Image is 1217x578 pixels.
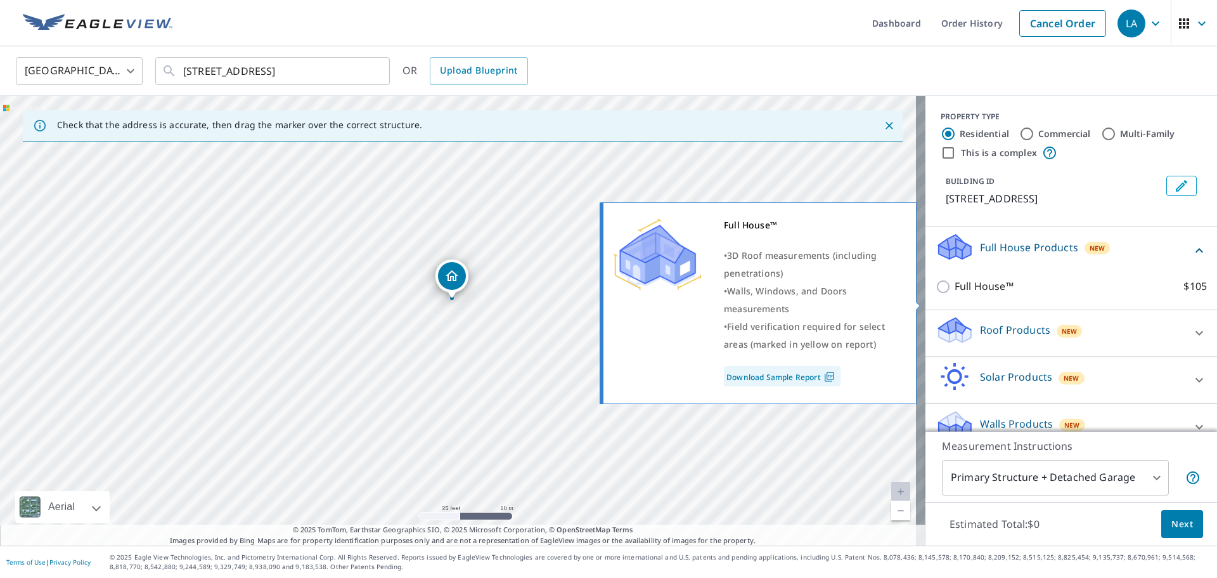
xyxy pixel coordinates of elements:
button: Close [881,117,898,134]
span: Walls, Windows, and Doors measurements [724,285,847,315]
span: New [1062,326,1078,336]
img: Premium [613,216,702,292]
span: Your report will include the primary structure and a detached garage if one exists. [1185,470,1201,485]
a: Cancel Order [1019,10,1106,37]
div: Aerial [44,491,79,523]
span: Upload Blueprint [440,63,517,79]
label: Residential [960,128,1009,140]
span: 3D Roof measurements (including penetrations) [724,249,877,279]
div: OR [402,57,528,85]
img: EV Logo [23,14,172,33]
div: • [724,247,900,282]
img: Pdf Icon [821,371,838,383]
div: Aerial [15,491,110,523]
div: Solar ProductsNew [936,362,1207,398]
div: Full House™ [724,216,900,234]
span: Next [1171,516,1193,532]
a: Download Sample Report [724,366,840,386]
div: Walls ProductsNew [936,409,1207,445]
div: • [724,318,900,353]
p: Full House Products [980,240,1078,255]
div: Full House ProductsNew [936,232,1207,268]
label: This is a complex [961,147,1037,159]
a: OpenStreetMap [557,525,610,534]
span: New [1090,243,1105,253]
p: BUILDING ID [946,176,995,187]
span: © 2025 TomTom, Earthstar Geographics SIO, © 2025 Microsoft Corporation, © [293,525,633,535]
p: [STREET_ADDRESS] [946,191,1161,206]
p: Check that the address is accurate, then drag the marker over the correct structure. [57,119,422,131]
div: Dropped pin, building 1, Residential property, 1625 Golden Arrow Dr Las Vegas, NV 89169 [435,259,468,299]
div: Roof ProductsNew [936,315,1207,351]
div: PROPERTY TYPE [941,111,1202,122]
p: | [6,558,91,566]
a: Terms of Use [6,558,46,567]
a: Upload Blueprint [430,57,527,85]
span: Field verification required for select areas (marked in yellow on report) [724,320,885,350]
p: Roof Products [980,322,1050,338]
button: Edit building 1 [1166,176,1197,196]
div: LA [1117,10,1145,37]
a: Privacy Policy [49,558,91,567]
p: Full House™ [955,279,1014,294]
p: $105 [1183,279,1207,294]
div: • [724,282,900,318]
label: Multi-Family [1120,128,1175,140]
p: Measurement Instructions [942,438,1201,454]
p: Walls Products [980,416,1053,431]
label: Commercial [1038,128,1091,140]
span: New [1064,420,1080,430]
p: © 2025 Eagle View Technologies, Inc. and Pictometry International Corp. All Rights Reserved. Repo... [110,553,1211,572]
span: New [1064,373,1079,383]
div: [GEOGRAPHIC_DATA] [16,53,143,89]
a: Current Level 20, Zoom In Disabled [891,482,910,501]
button: Next [1161,510,1203,539]
p: Estimated Total: $0 [939,510,1050,538]
p: Solar Products [980,369,1052,384]
div: Primary Structure + Detached Garage [942,460,1169,496]
a: Terms [612,525,633,534]
a: Current Level 20, Zoom Out [891,501,910,520]
input: Search by address or latitude-longitude [183,53,364,89]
